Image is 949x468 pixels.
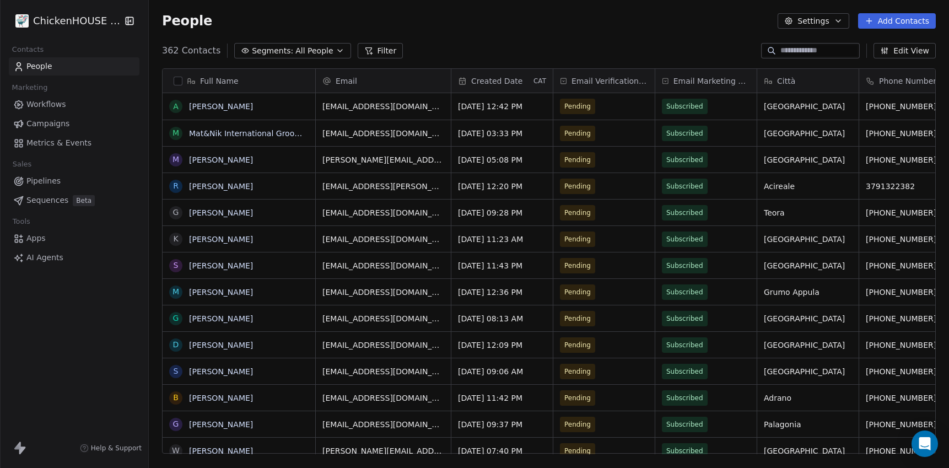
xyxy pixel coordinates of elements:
[764,445,852,456] span: [GEOGRAPHIC_DATA]
[163,69,315,93] div: Full Name
[9,229,139,248] a: Apps
[252,45,293,57] span: Segments:
[9,249,139,267] a: AI Agents
[458,101,546,112] span: [DATE] 12:42 PM
[173,313,179,324] div: G
[173,207,179,218] div: G
[778,13,849,29] button: Settings
[26,137,91,149] span: Metrics & Events
[26,118,69,130] span: Campaigns
[189,288,253,297] a: [PERSON_NAME]
[458,287,546,298] span: [DATE] 12:36 PM
[666,154,703,165] span: Subscribed
[673,76,750,87] span: Email Marketing Consent
[458,445,546,456] span: [DATE] 07:40 PM
[458,313,546,324] span: [DATE] 08:13 AM
[172,286,179,298] div: M
[764,207,852,218] span: Teora
[564,287,591,298] span: Pending
[764,287,852,298] span: Grumo Appula
[322,287,444,298] span: [EMAIL_ADDRESS][DOMAIN_NAME]
[7,79,52,96] span: Marketing
[564,366,591,377] span: Pending
[458,154,546,165] span: [DATE] 05:08 PM
[564,181,591,192] span: Pending
[458,207,546,218] span: [DATE] 09:28 PM
[458,419,546,430] span: [DATE] 09:37 PM
[189,341,253,349] a: [PERSON_NAME]
[666,445,703,456] span: Subscribed
[80,444,142,453] a: Help & Support
[322,234,444,245] span: [EMAIL_ADDRESS][DOMAIN_NAME]
[162,44,220,57] span: 362 Contacts
[316,69,451,93] div: Email
[666,392,703,404] span: Subscribed
[764,419,852,430] span: Palagonia
[666,313,703,324] span: Subscribed
[13,12,117,30] button: ChickenHOUSE snc
[764,366,852,377] span: [GEOGRAPHIC_DATA]
[764,260,852,271] span: [GEOGRAPHIC_DATA]
[571,76,648,87] span: Email Verification Status
[200,76,239,87] span: Full Name
[564,101,591,112] span: Pending
[764,101,852,112] span: [GEOGRAPHIC_DATA]
[163,93,316,454] div: grid
[666,366,703,377] span: Subscribed
[764,313,852,324] span: [GEOGRAPHIC_DATA]
[322,181,444,192] span: [EMAIL_ADDRESS][PERSON_NAME][DOMAIN_NAME]
[26,175,61,187] span: Pipelines
[336,76,357,87] span: Email
[173,101,179,112] div: A
[189,420,253,429] a: [PERSON_NAME]
[458,392,546,404] span: [DATE] 11:42 PM
[172,154,179,165] div: M
[189,261,253,270] a: [PERSON_NAME]
[26,99,66,110] span: Workflows
[189,182,253,191] a: [PERSON_NAME]
[189,129,368,138] a: Mat&Nik International Grooming SALON N SPA
[322,260,444,271] span: [EMAIL_ADDRESS][DOMAIN_NAME]
[33,14,121,28] span: ChickenHOUSE snc
[451,69,553,93] div: Created DateCAT
[879,76,936,87] span: Phone Number
[858,13,936,29] button: Add Contacts
[912,431,938,457] div: Open Intercom Messenger
[173,233,178,245] div: K
[764,128,852,139] span: [GEOGRAPHIC_DATA]
[189,367,253,376] a: [PERSON_NAME]
[564,340,591,351] span: Pending
[173,180,179,192] div: R
[358,43,403,58] button: Filter
[458,128,546,139] span: [DATE] 03:33 PM
[189,235,253,244] a: [PERSON_NAME]
[564,128,591,139] span: Pending
[764,181,852,192] span: Acireale
[9,95,139,114] a: Workflows
[9,191,139,209] a: SequencesBeta
[189,155,253,164] a: [PERSON_NAME]
[564,234,591,245] span: Pending
[322,128,444,139] span: [EMAIL_ADDRESS][DOMAIN_NAME]
[9,134,139,152] a: Metrics & Events
[533,77,546,85] span: CAT
[764,234,852,245] span: [GEOGRAPHIC_DATA]
[458,234,546,245] span: [DATE] 11:23 AM
[322,101,444,112] span: [EMAIL_ADDRESS][DOMAIN_NAME]
[173,392,179,404] div: B
[9,172,139,190] a: Pipelines
[458,366,546,377] span: [DATE] 09:06 AM
[26,252,63,263] span: AI Agents
[564,445,591,456] span: Pending
[764,154,852,165] span: [GEOGRAPHIC_DATA]
[189,314,253,323] a: [PERSON_NAME]
[322,419,444,430] span: [EMAIL_ADDRESS][DOMAIN_NAME]
[666,419,703,430] span: Subscribed
[564,419,591,430] span: Pending
[322,207,444,218] span: [EMAIL_ADDRESS][DOMAIN_NAME]
[471,76,522,87] span: Created Date
[91,444,142,453] span: Help & Support
[764,392,852,404] span: Adrano
[666,287,703,298] span: Subscribed
[322,154,444,165] span: [PERSON_NAME][EMAIL_ADDRESS][DOMAIN_NAME]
